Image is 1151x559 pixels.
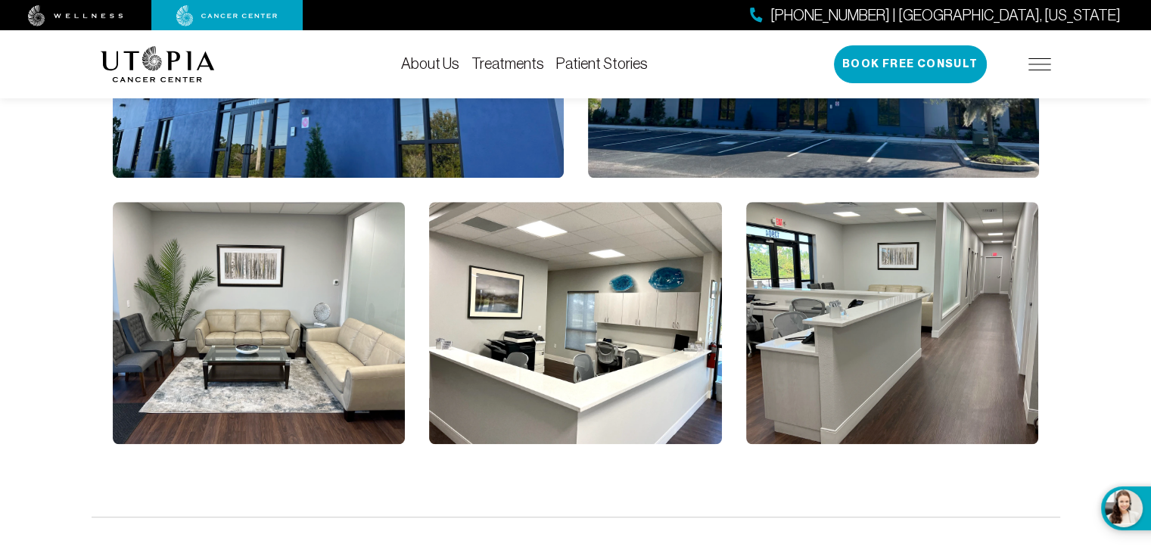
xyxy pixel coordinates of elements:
img: cancer center [176,5,278,26]
img: icon-hamburger [1028,58,1051,70]
img: image-3 [429,202,722,444]
span: [PHONE_NUMBER] | [GEOGRAPHIC_DATA], [US_STATE] [770,5,1121,26]
img: image-2 [113,202,406,444]
a: Treatments [471,55,544,72]
img: image-4 [746,202,1039,444]
img: logo [101,46,215,82]
a: Patient Stories [556,55,648,72]
a: About Us [401,55,459,72]
button: Book Free Consult [834,45,987,83]
img: wellness [28,5,123,26]
a: [PHONE_NUMBER] | [GEOGRAPHIC_DATA], [US_STATE] [750,5,1121,26]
